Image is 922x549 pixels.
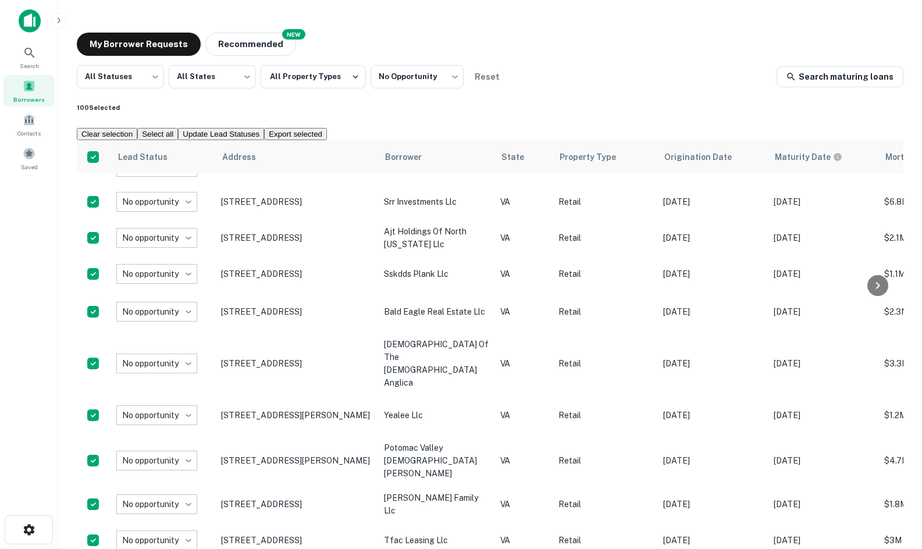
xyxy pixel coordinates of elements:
[500,195,547,208] p: VA
[19,9,41,33] img: capitalize-icon.png
[500,409,547,422] p: VA
[77,103,903,112] h6: 100 Selected
[221,410,372,420] p: [STREET_ADDRESS][PERSON_NAME]
[558,231,652,244] p: Retail
[384,534,489,547] p: tfac leasing llc
[558,534,652,547] p: Retail
[111,141,215,173] th: Lead Status
[77,128,137,140] button: Clear selection
[384,225,489,251] p: ajt holdings of north [US_STATE] llc
[774,498,873,511] p: [DATE]
[553,141,657,173] th: Property Type
[222,150,271,164] span: Address
[657,141,768,173] th: Origination Date
[20,61,39,70] span: Search
[775,151,857,163] span: Maturity dates displayed may be estimated. Please contact the lender for the most accurate maturi...
[663,231,762,244] p: [DATE]
[77,33,201,56] button: My Borrower Requests
[558,498,652,511] p: Retail
[384,305,489,318] p: bald eagle real estate llc
[768,141,878,173] th: Maturity dates displayed may be estimated. Please contact the lender for the most accurate maturi...
[774,357,873,370] p: [DATE]
[221,197,372,207] p: [STREET_ADDRESS]
[558,305,652,318] p: Retail
[221,535,372,546] p: [STREET_ADDRESS]
[663,534,762,547] p: [DATE]
[663,498,762,511] p: [DATE]
[264,128,327,140] button: Export selected
[3,41,55,73] a: Search
[205,33,296,56] button: Recommended
[3,109,55,140] a: Contacts
[558,268,652,280] p: Retail
[558,195,652,208] p: Retail
[500,305,547,318] p: VA
[116,451,222,470] div: No opportunity
[663,195,762,208] p: [DATE]
[774,195,873,208] p: [DATE]
[378,141,494,173] th: Borrower
[501,150,539,164] span: State
[774,268,873,280] p: [DATE]
[500,534,547,547] p: VA
[384,491,489,517] p: [PERSON_NAME] family llc
[774,534,873,547] p: [DATE]
[116,405,222,425] div: No opportunity
[864,456,922,512] iframe: Chat Widget
[116,192,222,212] div: No opportunity
[116,494,222,514] div: No opportunity
[774,454,873,467] p: [DATE]
[775,151,831,163] h6: Maturity Date
[384,268,489,280] p: sskdds plank llc
[384,409,489,422] p: yealee llc
[774,305,873,318] p: [DATE]
[21,162,38,172] span: Saved
[77,62,164,92] div: All Statuses
[371,62,464,92] div: No Opportunity
[774,409,873,422] p: [DATE]
[663,305,762,318] p: [DATE]
[169,62,256,92] div: All States
[282,29,305,40] div: NEW
[261,65,366,88] button: All Property Types
[13,95,45,104] span: Borrowers
[221,455,372,466] p: [STREET_ADDRESS][PERSON_NAME]
[494,141,553,173] th: State
[3,142,55,174] div: Saved
[663,454,762,467] p: [DATE]
[775,151,842,163] div: Maturity dates displayed may be estimated. Please contact the lender for the most accurate maturi...
[215,141,378,173] th: Address
[774,231,873,244] p: [DATE]
[468,65,506,88] button: Reset
[663,268,762,280] p: [DATE]
[500,498,547,511] p: VA
[384,338,489,389] p: [DEMOGRAPHIC_DATA] of the [DEMOGRAPHIC_DATA] anglica
[221,306,372,317] p: [STREET_ADDRESS]
[3,75,55,106] a: Borrowers
[560,150,631,164] span: Property Type
[384,195,489,208] p: srr investments llc
[116,354,222,373] div: No opportunity
[116,302,222,322] div: No opportunity
[137,128,178,140] button: Select all
[558,357,652,370] p: Retail
[221,233,372,243] p: [STREET_ADDRESS]
[500,231,547,244] p: VA
[116,264,222,284] div: No opportunity
[385,150,437,164] span: Borrower
[178,128,264,140] button: Update Lead Statuses
[663,409,762,422] p: [DATE]
[384,441,489,480] p: potomac valley [DEMOGRAPHIC_DATA][PERSON_NAME]
[500,454,547,467] p: VA
[500,357,547,370] p: VA
[500,268,547,280] p: VA
[558,409,652,422] p: Retail
[663,357,762,370] p: [DATE]
[118,150,183,164] span: Lead Status
[777,66,903,87] a: Search maturing loans
[221,269,372,279] p: [STREET_ADDRESS]
[221,358,372,369] p: [STREET_ADDRESS]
